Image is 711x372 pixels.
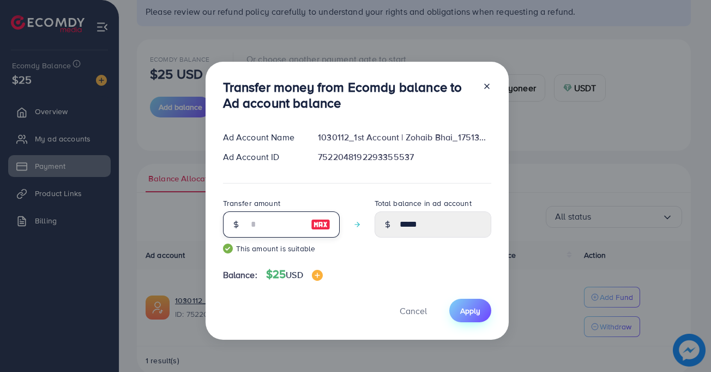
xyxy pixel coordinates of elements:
[460,305,480,316] span: Apply
[223,269,257,281] span: Balance:
[311,218,330,231] img: image
[214,131,310,144] div: Ad Account Name
[375,198,472,209] label: Total balance in ad account
[400,305,427,317] span: Cancel
[286,269,303,281] span: USD
[266,268,323,281] h4: $25
[386,299,441,322] button: Cancel
[223,244,233,253] img: guide
[312,270,323,281] img: image
[223,243,340,254] small: This amount is suitable
[309,151,499,163] div: 7522048192293355537
[309,131,499,144] div: 1030112_1st Account | Zohaib Bhai_1751363330022
[223,79,474,111] h3: Transfer money from Ecomdy balance to Ad account balance
[214,151,310,163] div: Ad Account ID
[449,299,491,322] button: Apply
[223,198,280,209] label: Transfer amount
